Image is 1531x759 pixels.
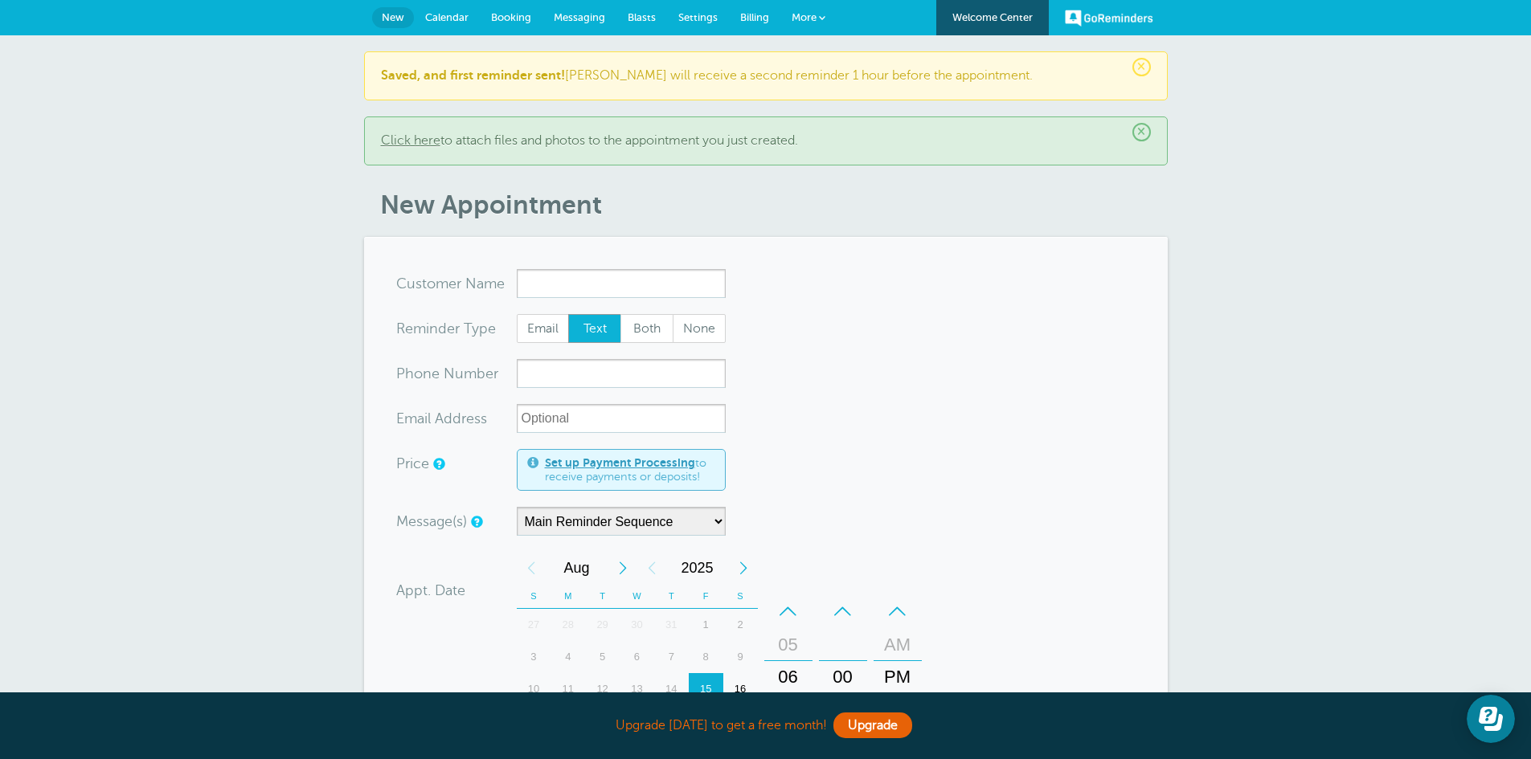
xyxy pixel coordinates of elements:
[396,404,517,433] div: ress
[689,641,723,673] div: 8
[1467,695,1515,743] iframe: Resource center
[517,673,551,705] div: 10
[769,661,808,693] div: 06
[551,609,585,641] div: Monday, July 28
[878,629,917,661] div: AM
[1132,58,1151,76] span: ×
[723,673,758,705] div: 16
[833,712,912,738] a: Upgrade
[517,609,551,641] div: 27
[620,673,654,705] div: 13
[471,516,481,527] a: Simple templates and custom messages will use the reminder schedule set under Settings > Reminder...
[740,11,769,23] span: Billing
[372,7,414,28] a: New
[654,584,689,609] th: T
[792,11,817,23] span: More
[425,11,469,23] span: Calendar
[769,629,808,661] div: 05
[551,641,585,673] div: Monday, August 4
[620,584,654,609] th: W
[382,11,404,23] span: New
[381,68,565,83] b: Saved, and first reminder sent!
[551,641,585,673] div: 4
[689,609,723,641] div: Friday, August 1
[585,673,620,705] div: Tuesday, August 12
[689,673,723,705] div: 15
[689,641,723,673] div: Friday, August 8
[585,609,620,641] div: 29
[673,315,725,342] span: None
[723,673,758,705] div: Saturday, August 16
[689,584,723,609] th: F
[433,459,443,469] a: An optional price for the appointment. If you set a price, you can include a payment link in your...
[517,552,546,584] div: Previous Month
[396,359,517,388] div: mber
[608,552,637,584] div: Next Month
[689,673,723,705] div: Today, Friday, August 15
[620,609,654,641] div: Wednesday, July 30
[666,552,729,584] span: 2025
[422,276,477,291] span: tomer N
[551,609,585,641] div: 28
[585,641,620,673] div: Tuesday, August 5
[423,366,464,381] span: ne Nu
[689,609,723,641] div: 1
[551,584,585,609] th: M
[620,609,654,641] div: 30
[545,456,695,469] a: Set up Payment Processing
[621,315,673,342] span: Both
[396,411,424,426] span: Ema
[824,661,862,693] div: 00
[381,133,1151,149] p: to attach files and photos to the appointment you just created.
[517,404,726,433] input: Optional
[654,641,689,673] div: 7
[551,673,585,705] div: 11
[380,190,1168,220] h1: New Appointment
[517,314,570,343] label: Email
[628,11,656,23] span: Blasts
[569,315,620,342] span: Text
[585,609,620,641] div: Tuesday, July 29
[424,411,461,426] span: il Add
[723,641,758,673] div: Saturday, August 9
[396,583,465,598] label: Appt. Date
[620,641,654,673] div: 6
[585,584,620,609] th: T
[654,673,689,705] div: 14
[723,609,758,641] div: Saturday, August 2
[517,641,551,673] div: 3
[654,673,689,705] div: Thursday, August 14
[491,11,531,23] span: Booking
[723,584,758,609] th: S
[585,641,620,673] div: 5
[585,673,620,705] div: 12
[620,314,673,343] label: Both
[381,68,1151,84] p: [PERSON_NAME] will receive a second reminder 1 hour before the appointment.
[620,673,654,705] div: Wednesday, August 13
[364,708,1168,743] div: Upgrade [DATE] to get a free month!
[396,514,467,528] label: Message(s)
[545,456,715,484] span: to receive payments or deposits!
[819,595,867,759] div: Minutes
[729,552,758,584] div: Next Year
[546,552,608,584] span: August
[878,661,917,693] div: PM
[517,584,551,609] th: S
[517,609,551,641] div: Sunday, July 27
[678,11,718,23] span: Settings
[381,133,440,148] a: Click here
[654,641,689,673] div: Thursday, August 7
[568,314,621,343] label: Text
[396,456,429,471] label: Price
[637,552,666,584] div: Previous Year
[654,609,689,641] div: Thursday, July 31
[1132,123,1151,141] span: ×
[620,641,654,673] div: Wednesday, August 6
[764,595,813,759] div: Hours
[554,11,605,23] span: Messaging
[551,673,585,705] div: Monday, August 11
[673,314,726,343] label: None
[518,315,569,342] span: Email
[654,609,689,641] div: 31
[396,269,517,298] div: ame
